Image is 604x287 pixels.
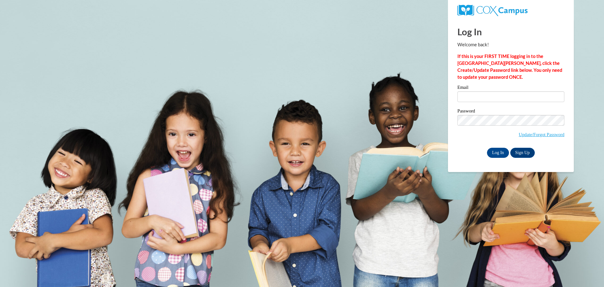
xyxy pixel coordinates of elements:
a: Update/Forgot Password [519,132,564,137]
label: Email [457,85,564,91]
p: Welcome back! [457,41,564,48]
h1: Log In [457,25,564,38]
label: Password [457,109,564,115]
img: COX Campus [457,5,528,16]
strong: If this is your FIRST TIME logging in to the [GEOGRAPHIC_DATA][PERSON_NAME], click the Create/Upd... [457,54,562,80]
input: Log In [487,148,509,158]
a: COX Campus [457,7,528,13]
a: Sign Up [510,148,535,158]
